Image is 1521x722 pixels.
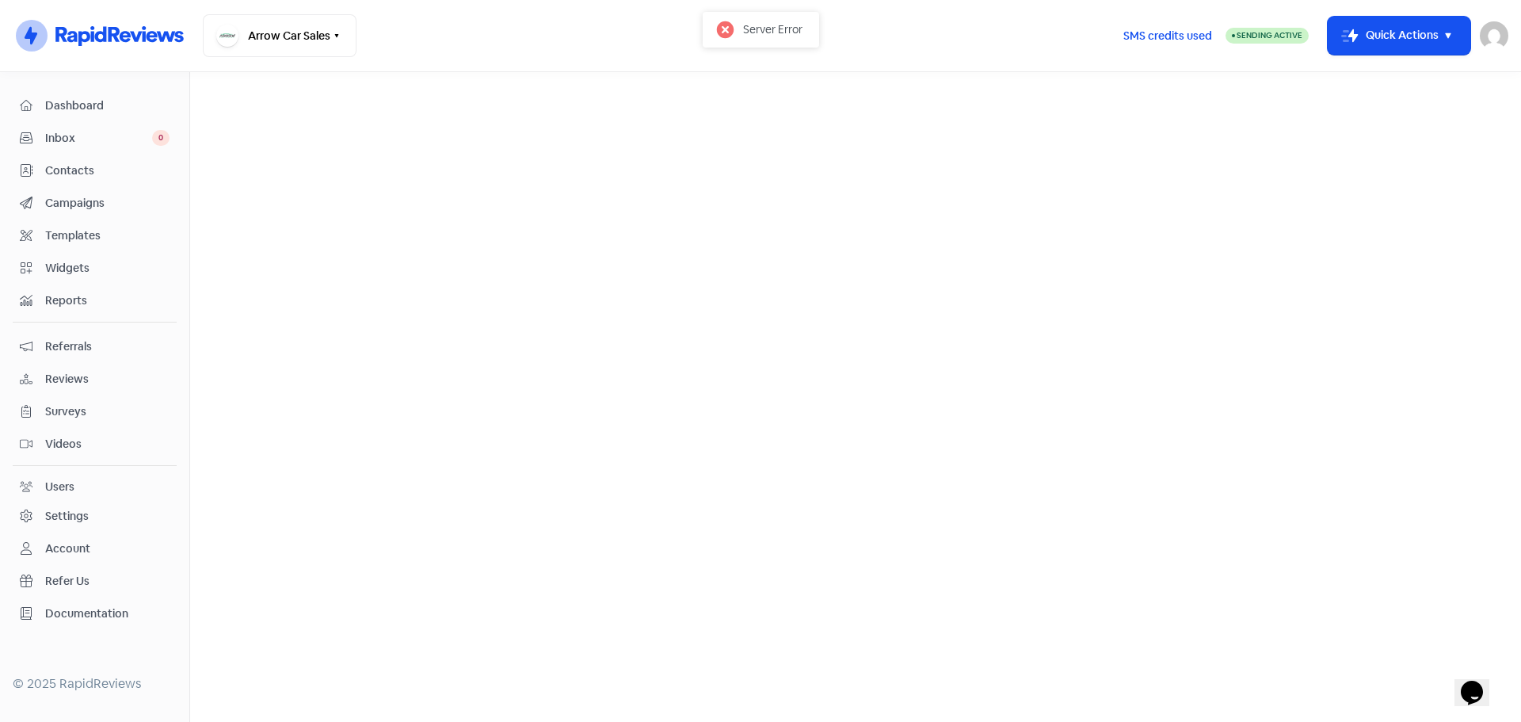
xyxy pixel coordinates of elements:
a: Reviews [13,365,177,394]
span: Templates [45,227,170,244]
span: Referrals [45,338,170,355]
a: SMS credits used [1110,26,1226,43]
a: Inbox 0 [13,124,177,153]
a: Documentation [13,599,177,628]
div: Server Error [743,21,802,38]
a: Dashboard [13,91,177,120]
span: Reviews [45,371,170,388]
span: Surveys [45,403,170,420]
div: Account [45,541,90,557]
img: User [1480,21,1508,50]
a: Account [13,534,177,563]
div: Users [45,479,74,495]
span: 0 [152,130,170,146]
span: Refer Us [45,573,170,590]
button: Arrow Car Sales [203,14,356,57]
span: Dashboard [45,97,170,114]
button: Quick Actions [1328,17,1470,55]
span: Videos [45,436,170,453]
a: Reports [13,286,177,315]
span: Reports [45,292,170,309]
span: Campaigns [45,195,170,212]
div: Settings [45,508,89,525]
span: SMS credits used [1123,28,1212,44]
a: Refer Us [13,567,177,596]
a: Campaigns [13,189,177,218]
a: Videos [13,430,177,459]
a: Sending Active [1226,26,1309,45]
a: Surveys [13,397,177,426]
div: © 2025 RapidReviews [13,674,177,693]
iframe: chat widget [1454,659,1505,706]
a: Templates [13,221,177,250]
span: Contacts [45,162,170,179]
a: Contacts [13,156,177,185]
a: Users [13,472,177,502]
a: Widgets [13,254,177,283]
a: Referrals [13,332,177,361]
a: Settings [13,502,177,531]
span: Sending Active [1237,30,1302,40]
span: Inbox [45,130,152,147]
span: Widgets [45,260,170,277]
span: Documentation [45,605,170,622]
